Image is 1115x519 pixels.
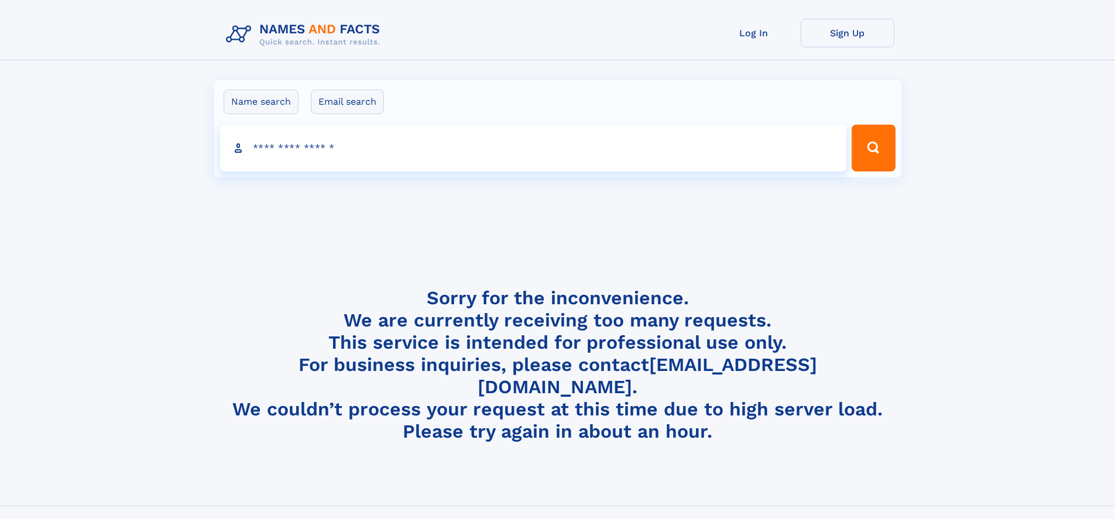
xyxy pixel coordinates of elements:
[852,125,895,171] button: Search Button
[801,19,894,47] a: Sign Up
[221,19,390,50] img: Logo Names and Facts
[220,125,847,171] input: search input
[478,353,817,398] a: [EMAIL_ADDRESS][DOMAIN_NAME]
[221,287,894,443] h4: Sorry for the inconvenience. We are currently receiving too many requests. This service is intend...
[311,90,384,114] label: Email search
[224,90,299,114] label: Name search
[707,19,801,47] a: Log In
